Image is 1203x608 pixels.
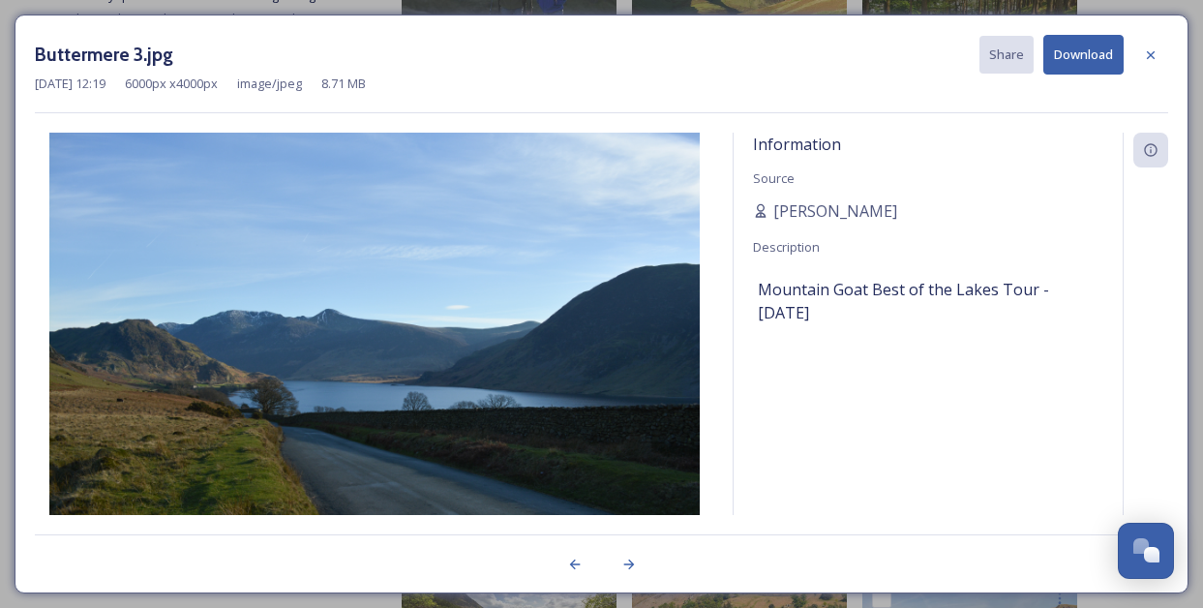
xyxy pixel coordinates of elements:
span: 6000 px x 4000 px [125,75,218,93]
span: [PERSON_NAME] [773,199,897,223]
h3: Buttermere 3.jpg [35,41,173,69]
img: Buttermere%203.jpg [35,133,713,566]
span: Mountain Goat Best of the Lakes Tour - [DATE] [758,278,1098,324]
button: Download [1043,35,1124,75]
span: 8.71 MB [321,75,366,93]
span: Description [753,238,820,256]
span: [DATE] 12:19 [35,75,105,93]
span: Information [753,134,841,155]
button: Open Chat [1118,523,1174,579]
span: Source [753,169,795,187]
button: Share [979,36,1034,74]
span: image/jpeg [237,75,302,93]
